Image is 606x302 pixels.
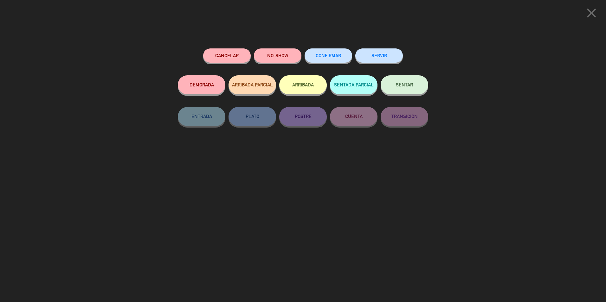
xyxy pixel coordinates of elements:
button: POSTRE [279,107,327,126]
button: CUENTA [330,107,377,126]
button: TRANSICIÓN [381,107,428,126]
button: SENTAR [381,75,428,94]
button: DEMORADA [178,75,225,94]
button: close [582,5,601,23]
button: Cancelar [203,48,251,63]
button: ENTRADA [178,107,225,126]
span: SENTAR [396,82,413,87]
span: ARRIBADA PARCIAL [232,82,273,87]
button: ARRIBADA PARCIAL [229,75,276,94]
span: CONFIRMAR [316,53,341,58]
i: close [583,5,599,21]
button: PLATO [229,107,276,126]
button: CONFIRMAR [305,48,352,63]
button: SERVIR [355,48,403,63]
button: SENTADA PARCIAL [330,75,377,94]
button: ARRIBADA [279,75,327,94]
button: NO-SHOW [254,48,301,63]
